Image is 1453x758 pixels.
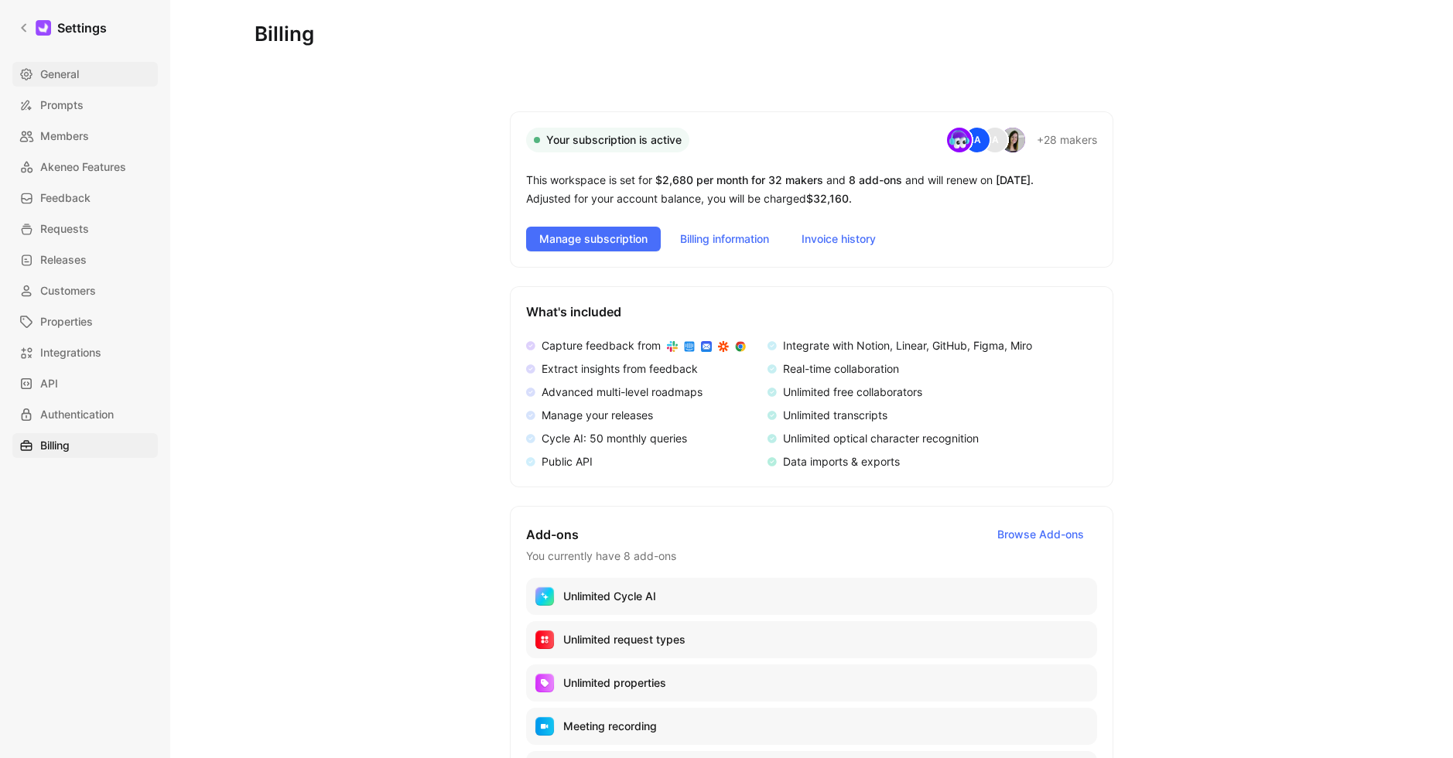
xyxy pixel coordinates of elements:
[526,227,661,251] button: Manage subscription
[40,65,79,84] span: General
[539,230,648,248] span: Manage subscription
[783,429,979,448] div: Unlimited optical character recognition
[40,312,93,331] span: Properties
[40,343,101,362] span: Integrations
[788,227,889,251] button: Invoice history
[1037,131,1097,149] div: +28 makers
[12,217,158,241] a: Requests
[12,402,158,427] a: Authentication
[542,452,593,471] div: Public API
[802,230,876,248] span: Invoice history
[40,436,70,455] span: Billing
[667,227,782,251] button: Billing information
[996,173,1034,186] span: [DATE] .
[40,282,96,300] span: Customers
[12,309,158,334] a: Properties
[783,406,887,425] div: Unlimited transcripts
[783,336,1032,355] div: Integrate with Notion, Linear, GitHub, Figma, Miro
[12,186,158,210] a: Feedback
[542,339,661,352] span: Capture feedback from
[57,19,107,37] h1: Settings
[40,374,58,393] span: API
[542,383,703,401] div: Advanced multi-level roadmaps
[12,12,113,43] a: Settings
[12,278,158,303] a: Customers
[542,406,653,425] div: Manage your releases
[655,173,823,186] span: $2,680 per month for 32 makers
[12,340,158,365] a: Integrations
[997,525,1084,544] span: Browse Add-ons
[40,220,89,238] span: Requests
[542,429,687,448] div: Cycle AI: 50 monthly queries
[12,62,158,87] a: General
[12,155,158,179] a: Akeneo Features
[40,96,84,114] span: Prompts
[984,522,1097,547] button: Browse Add-ons
[12,93,158,118] a: Prompts
[542,360,698,378] div: Extract insights from feedback
[965,128,990,152] div: A
[526,547,1097,565] h3: You currently have 8 add-ons
[1000,128,1025,152] img: avatar
[12,371,158,396] a: API
[255,25,1369,43] h1: Billing
[12,433,158,458] a: Billing
[983,128,1007,152] div: A
[783,383,922,401] div: Unlimited free collaborators
[563,674,666,692] p: Unlimited properties
[947,128,972,152] img: avatar
[526,128,689,152] div: Your subscription is active
[526,302,1097,321] h2: What's included
[783,452,900,471] div: Data imports & exports
[563,717,657,736] p: Meeting recording
[40,158,126,176] span: Akeneo Features
[40,189,91,207] span: Feedback
[526,171,1097,208] div: This workspace is set for and and will renew on Adjusted for your account balance, you will be ch...
[563,630,685,649] p: Unlimited request types
[40,405,114,424] span: Authentication
[40,127,89,145] span: Members
[40,251,87,269] span: Releases
[806,192,852,205] span: $32,160 .
[680,230,769,248] span: Billing information
[526,522,1097,547] h2: Add-ons
[783,360,899,378] div: Real-time collaboration
[563,587,656,606] p: Unlimited Cycle AI
[12,124,158,149] a: Members
[12,248,158,272] a: Releases
[849,173,902,186] span: 8 add-ons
